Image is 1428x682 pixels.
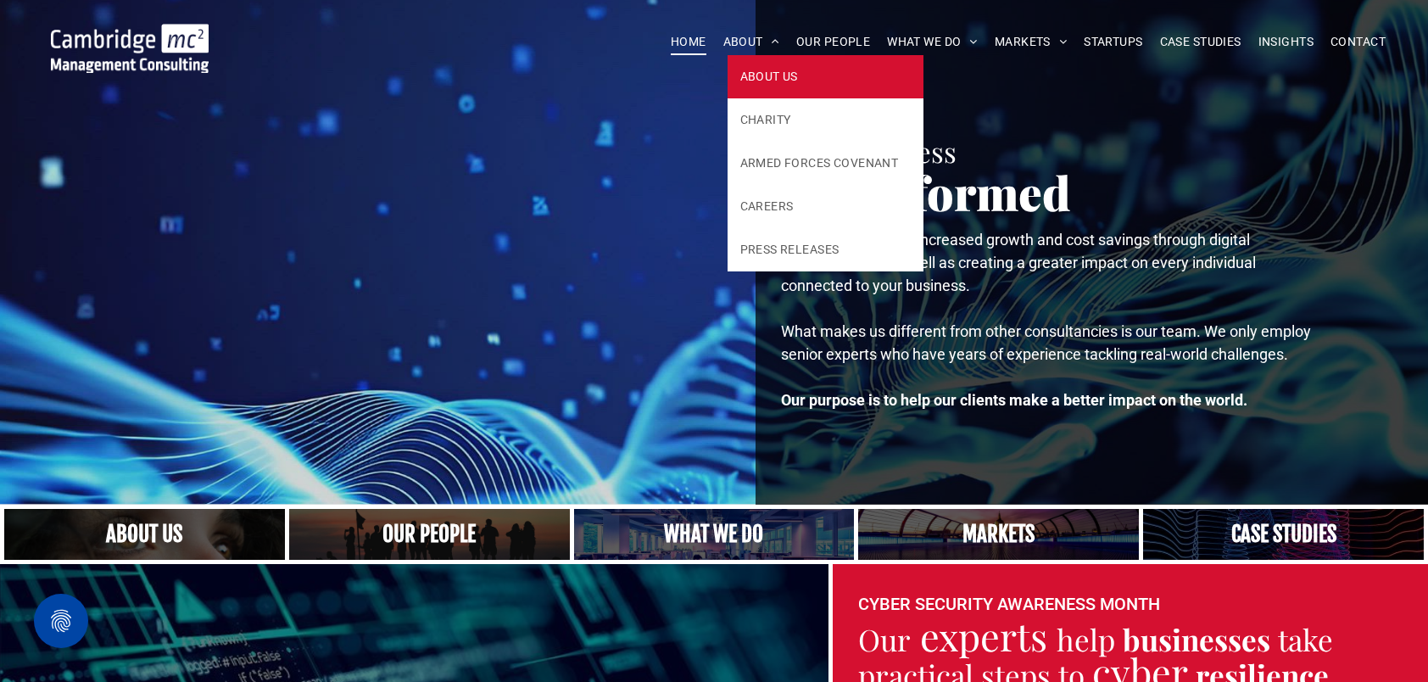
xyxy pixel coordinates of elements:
a: A crowd in silhouette at sunset, on a rise or lookout point, digital transformation [289,509,570,560]
a: Your Business Transformed | Cambridge Management Consulting [51,26,209,44]
span: Our [858,619,911,659]
a: A yoga teacher lifting his whole body off the ground in the peacock pose, digital infrastructure [574,509,855,560]
span: ABOUT US [740,68,798,86]
a: PRESS RELEASES [728,228,924,271]
span: experts [920,610,1047,661]
span: help [1057,619,1115,659]
a: INSIGHTS [1250,29,1322,55]
img: Go to Homepage [51,24,209,73]
a: ABOUT [715,29,789,55]
a: CAREERS [728,185,924,228]
span: ARMED FORCES COVENANT [740,154,899,172]
a: CONTACT [1322,29,1394,55]
font: CYBER SECURITY AWARENESS MONTH [858,594,1160,614]
span: PRESS RELEASES [740,241,840,259]
a: STARTUPS [1075,29,1151,55]
a: digital transformation [858,509,1139,560]
a: Close up of woman's face, centered on her eyes, digital infrastructure [4,509,285,560]
span: ABOUT [723,29,780,55]
strong: businesses [1123,619,1270,659]
a: ARMED FORCES COVENANT [728,142,924,185]
a: ABOUT US [728,55,924,98]
strong: Our purpose is to help our clients make a better impact on the world. [781,391,1247,409]
a: digital infrastructure [1143,509,1424,560]
a: MARKETS [986,29,1075,55]
span: Transformed [781,160,1071,223]
a: OUR PEOPLE [788,29,879,55]
span: CAREERS [740,198,794,215]
span: CHARITY [740,111,791,129]
span: Our aim is to realise increased growth and cost savings through digital transformation, as well a... [781,231,1256,294]
a: HOME [662,29,715,55]
a: WHAT WE DO [879,29,986,55]
span: What makes us different from other consultancies is our team. We only employ senior experts who h... [781,322,1311,363]
a: CHARITY [728,98,924,142]
a: CASE STUDIES [1152,29,1250,55]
